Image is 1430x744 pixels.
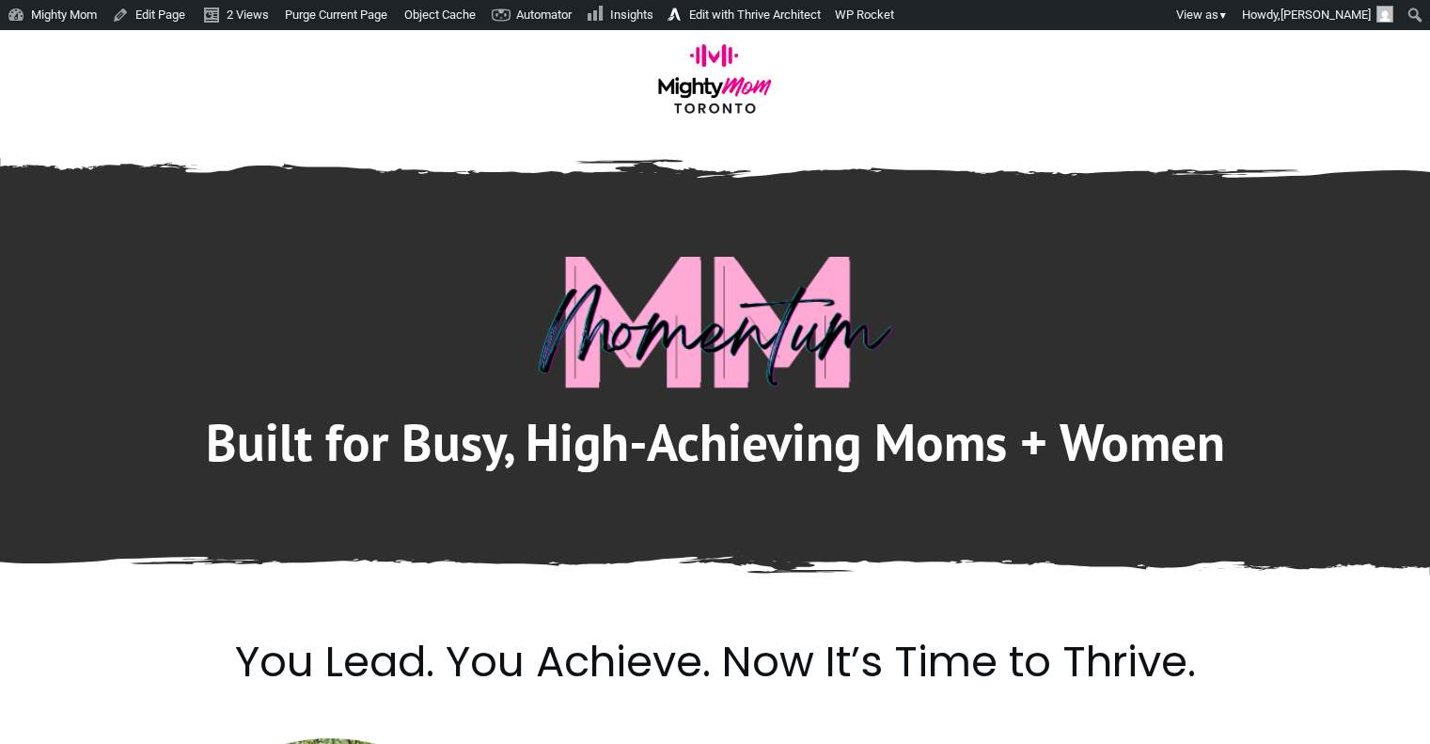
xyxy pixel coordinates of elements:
span: ▼ [1218,9,1228,22]
span: [PERSON_NAME] [1281,8,1371,22]
h1: Built for Busy, High-Achieving Moms + Women [152,408,1279,499]
h2: You Lead. You Achieve. Now It’s Time to Thrive. [152,632,1279,714]
img: mightymom-momentum-program-jess-sennet-toronto [538,257,892,389]
img: mightymom-logo-toronto [651,44,779,124]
